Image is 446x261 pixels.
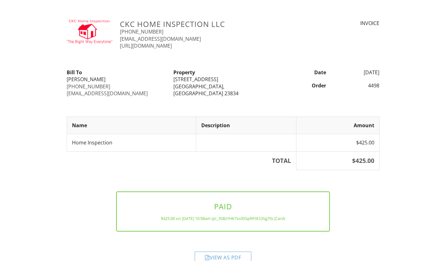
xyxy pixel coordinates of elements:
[276,69,330,76] div: Date
[67,76,166,83] div: [PERSON_NAME]
[67,117,196,134] th: Name
[120,35,201,42] a: [EMAIL_ADDRESS][DOMAIN_NAME]
[120,20,299,28] h3: CKC Home Inspection LLC
[67,20,113,44] img: Drawing.png
[196,117,296,134] th: Description
[296,151,379,170] th: $425.00
[173,83,273,97] div: [GEOGRAPHIC_DATA], [GEOGRAPHIC_DATA] 23834
[127,202,319,211] h3: PAID
[296,134,379,151] td: $425.00
[127,216,319,221] div: $425.00 on [DATE] 10:58am (pi_3SBzYHK7snlDGpRF0tS3Sg70) (Card)
[307,20,379,27] div: INVOICE
[67,151,296,170] th: TOTAL
[330,82,383,89] div: 4498
[330,69,383,76] div: [DATE]
[67,90,148,97] a: [EMAIL_ADDRESS][DOMAIN_NAME]
[276,82,330,89] div: Order
[120,28,163,35] a: [PHONE_NUMBER]
[120,42,172,49] a: [URL][DOMAIN_NAME]
[296,117,379,134] th: Amount
[67,83,110,90] a: [PHONE_NUMBER]
[173,76,273,83] div: [STREET_ADDRESS]
[173,69,195,76] strong: Property
[67,69,82,76] strong: Bill To
[72,139,112,146] span: Home Inspection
